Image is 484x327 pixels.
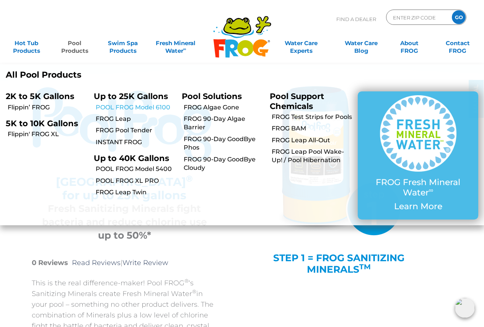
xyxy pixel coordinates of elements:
a: Read Reviews [72,259,121,267]
p: Find A Dealer [336,10,376,29]
sup: ® [184,278,189,284]
p: Learn More [373,202,463,211]
p: Up to 40K Gallons [94,153,170,163]
a: FROG Algae Gone [184,103,264,112]
p: 5K to 10K Gallons [6,119,82,128]
a: FROG Leap All-Out [272,136,352,145]
a: FROG BAM [272,124,352,133]
a: All Pool Products [6,70,236,80]
a: FROG 90-Day Algae Barrier [184,115,264,132]
a: FROG Leap Pool Wake-Up! / Pool Hibernation [272,148,352,165]
a: AboutFROG [391,36,428,51]
a: Pool Solutions [182,91,242,101]
p: Pool Support Chemicals [270,91,346,111]
a: Water CareBlog [342,36,380,51]
a: FROG 90-Day GoodBye Phos [184,135,264,152]
a: Write Review [122,259,168,267]
a: FROG Pool Tender [96,126,176,135]
h4: STEP 1 = FROG SANITIZING MINERALS [265,252,412,275]
sup: ∞ [429,186,433,194]
a: Fresh MineralWater∞ [152,36,199,51]
a: ContactFROG [439,36,476,51]
a: FROG Fresh Mineral Water∞ Learn More [373,95,463,215]
p: 2K to 5K Gallons [6,91,82,101]
strong: 0 Reviews [32,259,68,267]
input: Zip Code Form [392,12,444,23]
a: FROG 90-Day GoodBye Cloudy [184,155,264,172]
a: POOL FROG Model 6100 [96,103,176,112]
a: FROG Leap [96,115,176,123]
a: Flippin’ FROG [8,103,88,112]
a: Water CareExperts [271,36,332,51]
p: Up to 25K Gallons [94,91,170,101]
a: PoolProducts [56,36,93,51]
a: Flippin' FROG XL [8,130,88,138]
a: Hot TubProducts [8,36,45,51]
a: Swim SpaProducts [104,36,142,51]
img: openIcon [455,298,475,318]
a: FROG Test Strips for Pools [272,113,352,121]
p: FROG Fresh Mineral Water [373,177,463,198]
sup: ® [192,288,196,294]
a: POOL FROG XL PRO [96,177,176,185]
input: GO [452,10,466,24]
sup: ∞ [183,46,186,52]
a: INSTANT FROG [96,138,176,146]
sup: TM [359,262,371,271]
a: POOL FROG Model 5400 [96,165,176,173]
p: | [32,257,217,268]
a: FROG Leap Twin [96,188,176,197]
